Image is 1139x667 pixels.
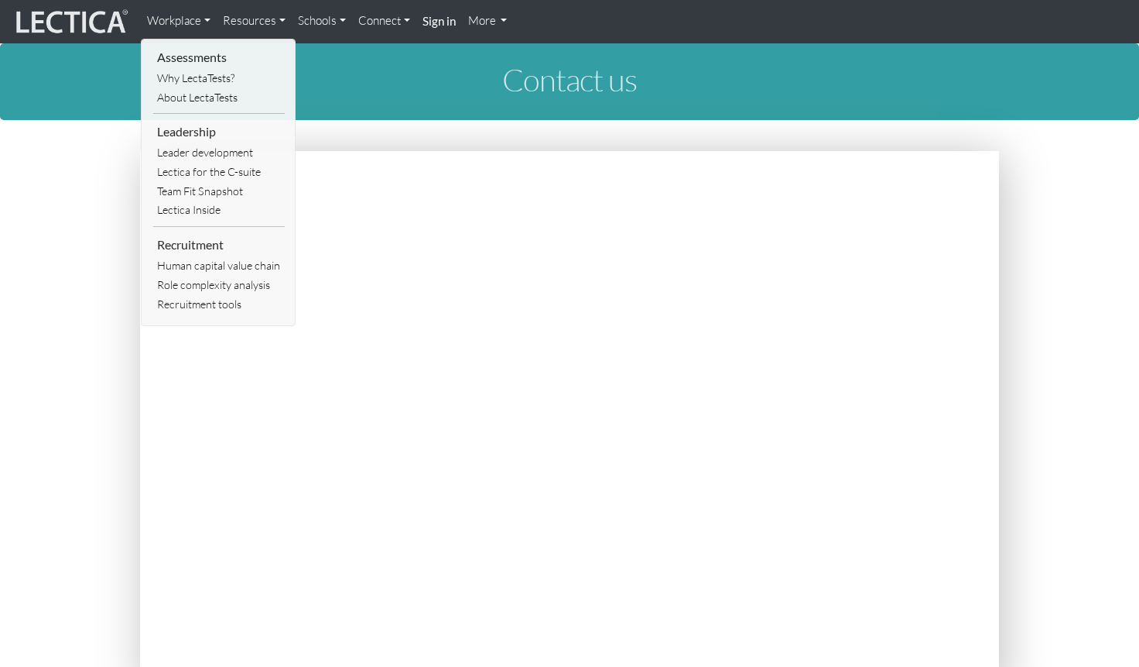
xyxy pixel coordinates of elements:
a: Lectica Inside [153,201,285,220]
a: More [462,6,514,36]
a: Leader development [153,143,285,163]
a: Recruitment tools [153,295,285,315]
a: Team Fit Snapshot [153,182,285,201]
a: Role complexity analysis [153,276,285,295]
a: Lectica for the C-suite [153,163,285,182]
a: Resources [217,6,292,36]
li: Leadership [153,120,285,143]
a: About LectaTests [153,88,285,108]
li: Assessments [153,46,285,69]
li: Recruitment [153,233,285,256]
a: Schools [292,6,352,36]
a: Human capital value chain [153,256,285,276]
a: Connect [352,6,416,36]
a: Why LectaTests? [153,69,285,88]
h1: Contact us [140,63,999,97]
a: Workplace [141,6,217,36]
a: Sign in [416,6,462,37]
strong: Sign in [422,14,456,28]
img: lecticalive [12,7,128,36]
